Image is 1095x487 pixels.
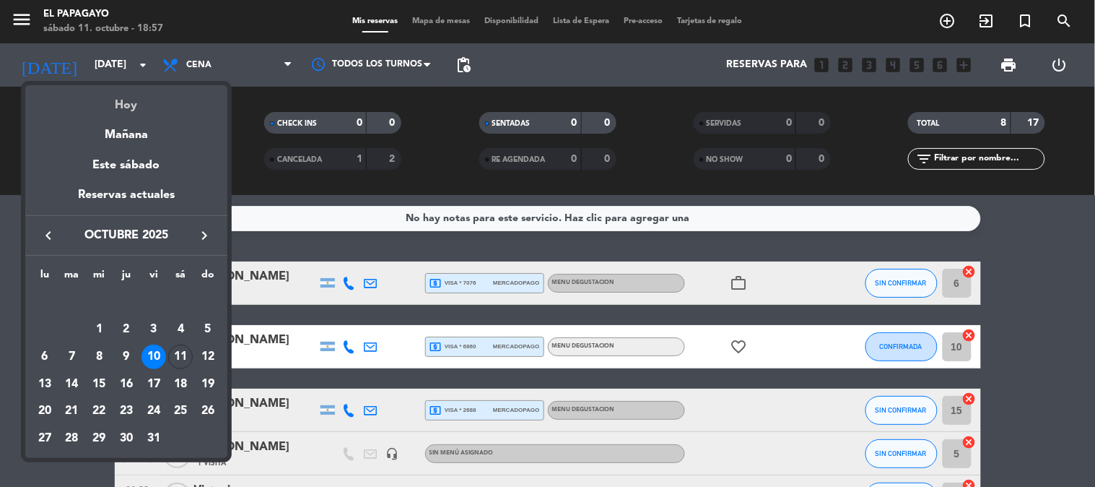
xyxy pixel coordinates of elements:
div: 11 [168,345,193,369]
div: 23 [114,399,139,423]
div: 31 [141,426,166,451]
td: 25 de octubre de 2025 [167,397,195,425]
td: 6 de octubre de 2025 [31,343,58,371]
div: 28 [60,426,84,451]
div: 21 [60,399,84,423]
td: 29 de octubre de 2025 [85,425,113,452]
div: 1 [87,317,111,342]
div: 26 [196,399,220,423]
td: 16 de octubre de 2025 [113,371,140,398]
div: 27 [32,426,57,451]
div: 4 [168,317,193,342]
th: miércoles [85,267,113,289]
td: 12 de octubre de 2025 [194,343,222,371]
td: 30 de octubre de 2025 [113,425,140,452]
i: keyboard_arrow_left [40,227,57,244]
td: 13 de octubre de 2025 [31,371,58,398]
th: jueves [113,267,140,289]
div: 12 [196,345,220,369]
div: 6 [32,345,57,369]
td: 26 de octubre de 2025 [194,397,222,425]
td: 5 de octubre de 2025 [194,316,222,343]
td: 10 de octubre de 2025 [140,343,167,371]
td: 28 de octubre de 2025 [58,425,86,452]
td: 2 de octubre de 2025 [113,316,140,343]
td: OCT. [31,289,222,316]
div: 22 [87,399,111,423]
td: 17 de octubre de 2025 [140,371,167,398]
th: domingo [194,267,222,289]
div: Reservas actuales [25,186,227,215]
div: Este sábado [25,145,227,186]
td: 9 de octubre de 2025 [113,343,140,371]
td: 22 de octubre de 2025 [85,397,113,425]
div: 8 [87,345,111,369]
div: 3 [141,317,166,342]
td: 15 de octubre de 2025 [85,371,113,398]
td: 24 de octubre de 2025 [140,397,167,425]
div: 18 [168,372,193,397]
td: 8 de octubre de 2025 [85,343,113,371]
div: 13 [32,372,57,397]
button: keyboard_arrow_right [191,226,217,245]
div: 20 [32,399,57,423]
td: 18 de octubre de 2025 [167,371,195,398]
div: 30 [114,426,139,451]
td: 23 de octubre de 2025 [113,397,140,425]
th: lunes [31,267,58,289]
td: 31 de octubre de 2025 [140,425,167,452]
td: 14 de octubre de 2025 [58,371,86,398]
th: viernes [140,267,167,289]
div: 29 [87,426,111,451]
td: 4 de octubre de 2025 [167,316,195,343]
div: 2 [114,317,139,342]
td: 20 de octubre de 2025 [31,397,58,425]
div: 5 [196,317,220,342]
td: 27 de octubre de 2025 [31,425,58,452]
div: 15 [87,372,111,397]
div: 17 [141,372,166,397]
td: 19 de octubre de 2025 [194,371,222,398]
i: keyboard_arrow_right [196,227,213,244]
div: 16 [114,372,139,397]
div: 14 [60,372,84,397]
button: keyboard_arrow_left [35,226,61,245]
td: 7 de octubre de 2025 [58,343,86,371]
td: 1 de octubre de 2025 [85,316,113,343]
div: 10 [141,345,166,369]
div: 9 [114,345,139,369]
td: 3 de octubre de 2025 [140,316,167,343]
span: octubre 2025 [61,226,191,245]
div: 19 [196,372,220,397]
div: Mañana [25,115,227,145]
td: 21 de octubre de 2025 [58,397,86,425]
div: 24 [141,399,166,423]
th: martes [58,267,86,289]
td: 11 de octubre de 2025 [167,343,195,371]
div: 25 [168,399,193,423]
th: sábado [167,267,195,289]
div: Hoy [25,85,227,115]
div: 7 [60,345,84,369]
